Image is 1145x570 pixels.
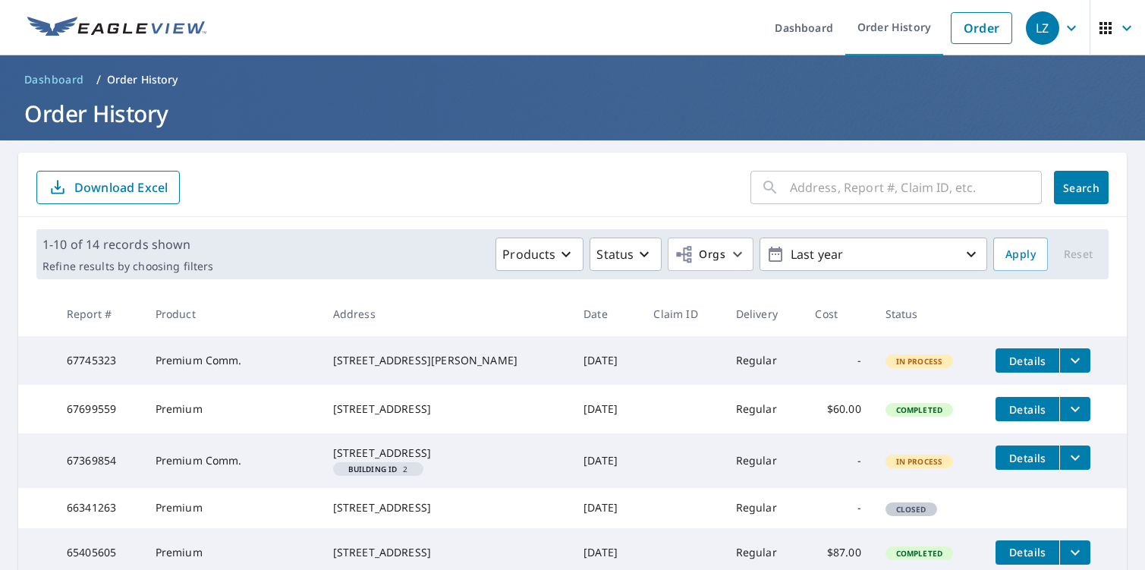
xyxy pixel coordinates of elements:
th: Claim ID [641,291,723,336]
th: Product [143,291,321,336]
span: Completed [887,548,952,559]
p: Status [596,245,634,263]
th: Address [321,291,571,336]
span: Details [1005,354,1050,368]
h1: Order History [18,98,1127,129]
td: Regular [724,488,804,527]
td: [DATE] [571,433,641,488]
button: filesDropdownBtn-67369854 [1059,446,1090,470]
div: [STREET_ADDRESS] [333,500,559,515]
button: Search [1054,171,1109,204]
p: Order History [107,72,178,87]
span: Apply [1005,245,1036,264]
td: - [803,433,873,488]
p: Last year [785,241,962,268]
td: 67369854 [55,433,143,488]
div: [STREET_ADDRESS] [333,545,559,560]
span: Orgs [675,245,725,264]
div: [STREET_ADDRESS] [333,446,559,461]
span: Closed [887,504,936,515]
em: Building ID [348,465,398,473]
td: Regular [724,336,804,385]
td: [DATE] [571,385,641,433]
td: Regular [724,385,804,433]
td: Premium [143,385,321,433]
li: / [96,71,101,89]
td: 67745323 [55,336,143,385]
td: [DATE] [571,488,641,527]
td: 67699559 [55,385,143,433]
span: Details [1005,545,1050,559]
span: Dashboard [24,72,84,87]
span: 2 [339,465,417,473]
th: Date [571,291,641,336]
div: [STREET_ADDRESS][PERSON_NAME] [333,353,559,368]
p: 1-10 of 14 records shown [42,235,213,254]
img: EV Logo [27,17,206,39]
button: Apply [993,238,1048,271]
button: Orgs [668,238,753,271]
button: Download Excel [36,171,180,204]
td: Regular [724,433,804,488]
button: detailsBtn-65405605 [996,540,1059,565]
div: [STREET_ADDRESS] [333,402,559,417]
span: Details [1005,402,1050,417]
button: Status [590,238,662,271]
td: Premium [143,488,321,527]
nav: breadcrumb [18,68,1127,92]
button: Products [495,238,584,271]
span: In Process [887,356,952,367]
button: filesDropdownBtn-67745323 [1059,348,1090,373]
p: Refine results by choosing filters [42,260,213,273]
button: Last year [760,238,987,271]
th: Cost [803,291,873,336]
th: Delivery [724,291,804,336]
p: Products [502,245,555,263]
div: LZ [1026,11,1059,45]
span: Completed [887,405,952,415]
td: $60.00 [803,385,873,433]
a: Order [951,12,1012,44]
span: Details [1005,451,1050,465]
button: filesDropdownBtn-65405605 [1059,540,1090,565]
span: Search [1066,181,1096,195]
p: Download Excel [74,179,168,196]
td: - [803,488,873,527]
td: - [803,336,873,385]
span: In Process [887,456,952,467]
button: detailsBtn-67745323 [996,348,1059,373]
td: Premium Comm. [143,433,321,488]
td: [DATE] [571,336,641,385]
input: Address, Report #, Claim ID, etc. [790,166,1042,209]
button: detailsBtn-67699559 [996,397,1059,421]
td: 66341263 [55,488,143,527]
button: filesDropdownBtn-67699559 [1059,397,1090,421]
td: Premium Comm. [143,336,321,385]
th: Report # [55,291,143,336]
button: detailsBtn-67369854 [996,446,1059,470]
a: Dashboard [18,68,90,92]
th: Status [873,291,984,336]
